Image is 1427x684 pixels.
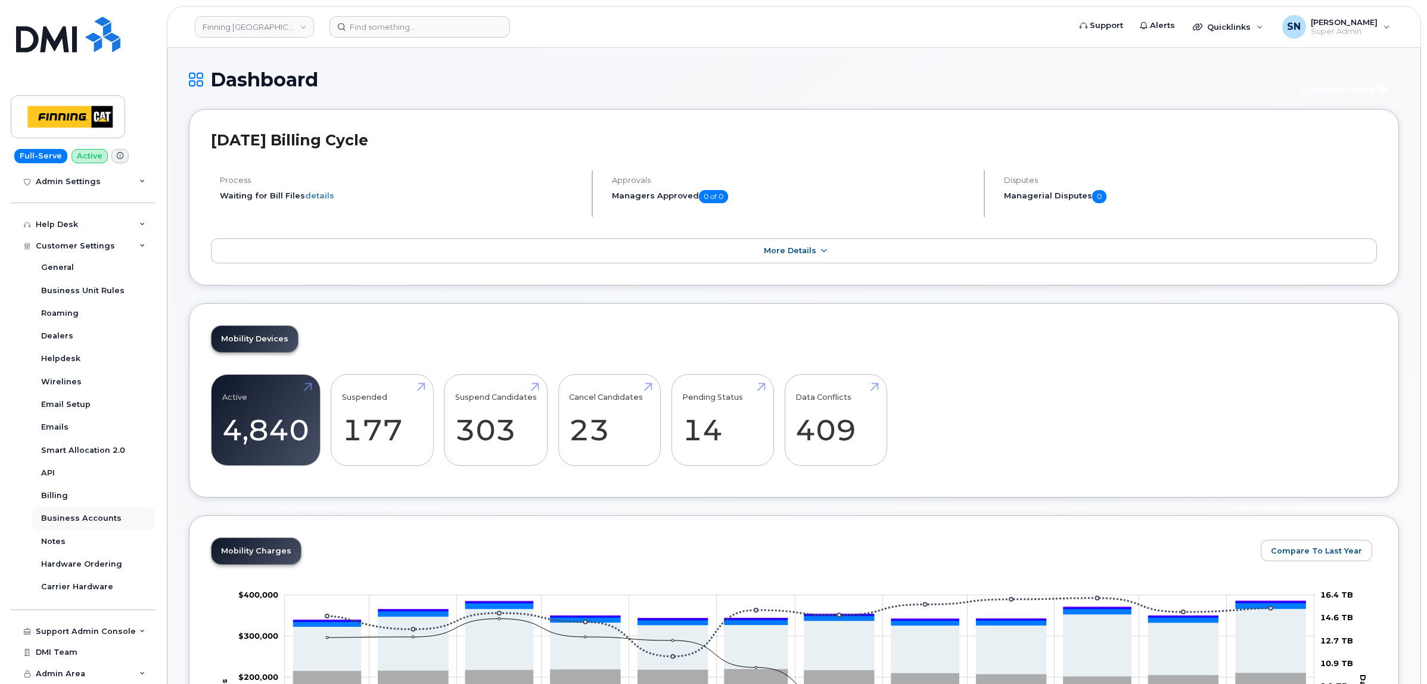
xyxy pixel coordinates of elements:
[238,631,278,641] tspan: $300,000
[1004,176,1377,185] h4: Disputes
[238,672,278,682] g: $0
[1004,190,1377,203] h5: Managerial Disputes
[1261,540,1372,561] button: Compare To Last Year
[455,381,537,459] a: Suspend Candidates 303
[764,246,816,255] span: More Details
[212,326,298,352] a: Mobility Devices
[1320,613,1353,622] tspan: 14.6 TB
[238,631,278,641] g: $0
[222,381,309,459] a: Active 4,840
[294,602,1306,621] g: HST
[682,381,763,459] a: Pending Status 14
[569,381,649,459] a: Cancel Candidates 23
[795,381,876,459] a: Data Conflicts 409
[612,176,974,185] h4: Approvals
[211,131,1377,149] h2: [DATE] Billing Cycle
[220,190,582,201] li: Waiting for Bill Files
[220,176,582,185] h4: Process
[294,608,1306,676] g: Features
[305,191,334,200] a: details
[1320,635,1353,645] tspan: 12.7 TB
[342,381,422,459] a: Suspended 177
[1320,590,1353,599] tspan: 16.4 TB
[612,190,974,203] h5: Managers Approved
[212,538,301,564] a: Mobility Charges
[1320,658,1353,668] tspan: 10.9 TB
[1292,79,1399,100] button: Customer Card
[238,590,278,599] tspan: $400,000
[294,603,1306,627] g: GST
[189,69,1286,90] h1: Dashboard
[1271,545,1362,556] span: Compare To Last Year
[294,601,1306,620] g: QST
[1092,190,1106,203] span: 0
[699,190,728,203] span: 0 of 0
[238,672,278,682] tspan: $200,000
[238,590,278,599] g: $0
[294,601,1306,621] g: PST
